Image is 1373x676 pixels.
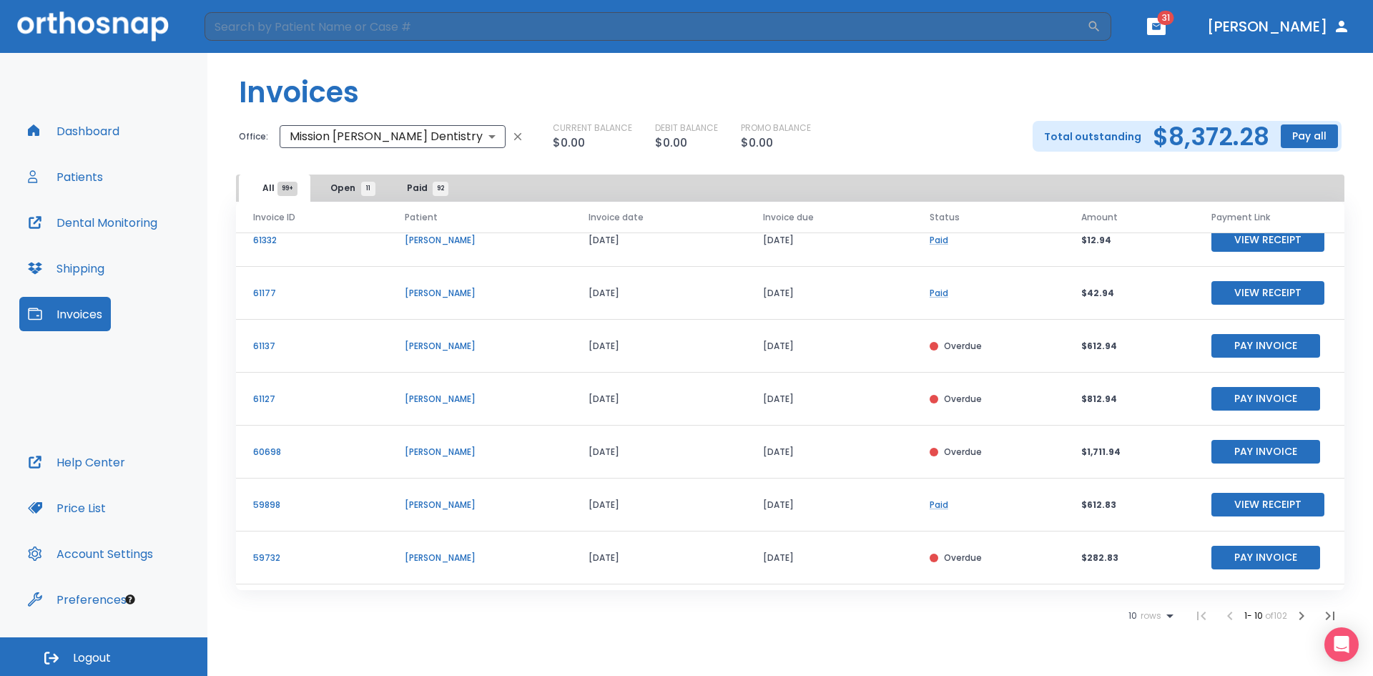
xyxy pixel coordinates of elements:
[253,499,370,511] p: 59898
[1081,393,1177,406] p: $812.94
[1201,14,1356,39] button: [PERSON_NAME]
[253,287,370,300] p: 61177
[405,287,554,300] p: [PERSON_NAME]
[571,479,745,532] td: [DATE]
[1211,228,1324,252] button: View Receipt
[553,122,632,134] p: CURRENT BALANCE
[930,234,948,246] a: Paid
[19,445,134,479] button: Help Center
[19,114,128,148] button: Dashboard
[19,160,112,194] a: Patients
[253,393,370,406] p: 61127
[405,211,438,224] span: Patient
[1211,387,1320,411] button: Pay Invoice
[1081,552,1177,564] p: $282.83
[1081,211,1118,224] span: Amount
[19,537,162,571] button: Account Settings
[553,134,585,152] p: $0.00
[1211,440,1320,464] button: Pay Invoice
[1158,11,1174,25] span: 31
[405,446,554,459] p: [PERSON_NAME]
[433,182,448,196] span: 92
[1211,551,1320,563] a: Pay Invoice
[655,134,687,152] p: $0.00
[1211,233,1324,245] a: View Receipt
[405,340,554,353] p: [PERSON_NAME]
[763,211,814,224] span: Invoice due
[1244,609,1265,622] span: 1 - 10
[944,446,982,459] p: Overdue
[253,211,295,224] span: Invoice ID
[1265,609,1287,622] span: of 102
[277,182,297,196] span: 99+
[19,491,114,525] button: Price List
[19,251,113,285] button: Shipping
[19,297,111,331] button: Invoices
[571,214,745,267] td: [DATE]
[19,205,166,240] button: Dental Monitoring
[571,426,745,479] td: [DATE]
[1211,392,1320,404] a: Pay Invoice
[407,182,441,195] span: Paid
[1153,126,1269,147] h2: $8,372.28
[1324,627,1359,662] div: Open Intercom Messenger
[1128,611,1137,621] span: 10
[746,532,912,584] td: [DATE]
[280,122,506,151] div: Mission [PERSON_NAME] Dentistry
[944,393,982,406] p: Overdue
[253,340,370,353] p: 61137
[405,234,554,247] p: [PERSON_NAME]
[944,340,982,353] p: Overdue
[124,593,137,606] div: Tooltip anchor
[741,134,773,152] p: $0.00
[1081,446,1177,459] p: $1,711.94
[741,122,811,134] p: PROMO BALANCE
[1211,498,1324,510] a: View Receipt
[253,446,370,459] p: 60698
[746,479,912,532] td: [DATE]
[571,532,745,584] td: [DATE]
[1211,281,1324,305] button: View Receipt
[330,182,368,195] span: Open
[17,11,169,41] img: Orthosnap
[746,373,912,426] td: [DATE]
[571,373,745,426] td: [DATE]
[746,584,912,637] td: [DATE]
[253,552,370,564] p: 59732
[1211,546,1320,569] button: Pay Invoice
[1211,339,1320,351] a: Pay Invoice
[655,122,718,134] p: DEBIT BALANCE
[239,175,462,202] div: tabs
[1211,445,1320,457] a: Pay Invoice
[19,582,135,617] button: Preferences
[1211,211,1270,224] span: Payment Link
[1044,128,1141,145] p: Total outstanding
[239,71,359,114] h1: Invoices
[1211,334,1320,358] button: Pay Invoice
[930,287,948,299] a: Paid
[1281,124,1338,148] button: Pay all
[930,211,960,224] span: Status
[589,211,644,224] span: Invoice date
[571,267,745,320] td: [DATE]
[1081,287,1177,300] p: $42.94
[405,552,554,564] p: [PERSON_NAME]
[571,584,745,637] td: [DATE]
[361,182,375,196] span: 11
[239,130,268,143] p: Office:
[746,320,912,373] td: [DATE]
[405,499,554,511] p: [PERSON_NAME]
[73,650,111,666] span: Logout
[1081,499,1177,511] p: $612.83
[405,393,554,406] p: [PERSON_NAME]
[262,182,287,195] span: All
[746,214,912,267] td: [DATE]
